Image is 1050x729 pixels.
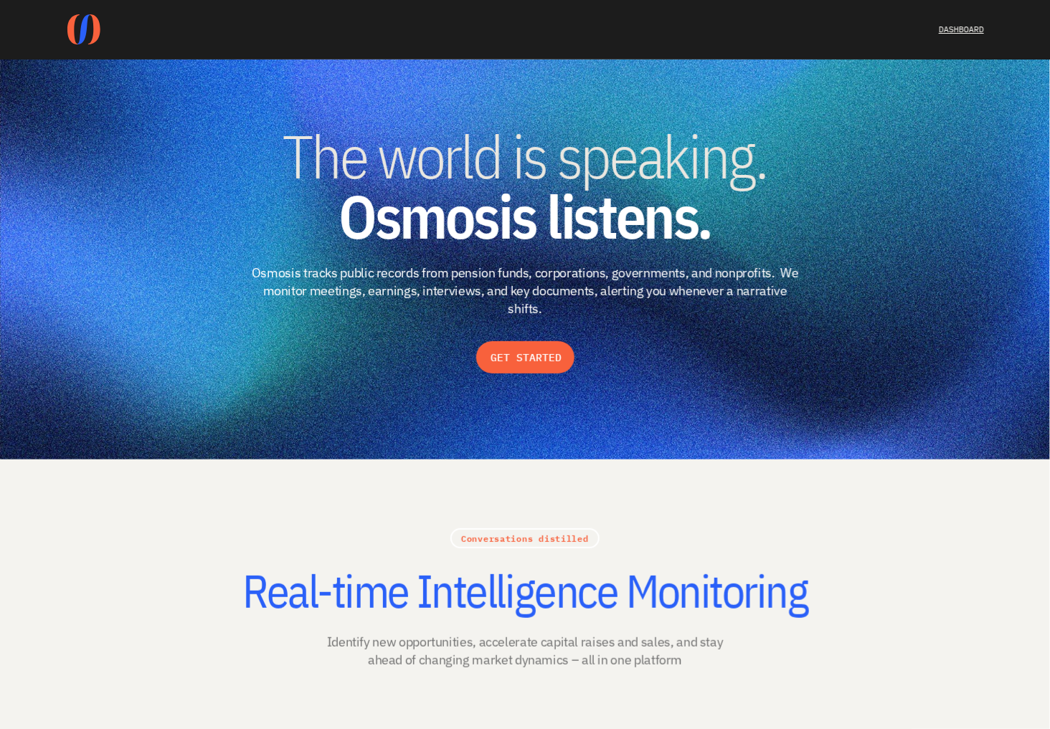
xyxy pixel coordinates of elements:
p: Identify new opportunities, accelerate capital raises and sales, and stay ahead of changing marke... [314,633,736,669]
a: Conversations distilled [461,531,589,545]
a: Conversations [571,22,643,37]
a: Organisations [425,22,493,37]
span: The world is speaking. [283,117,767,195]
a: GET STARTED [489,350,563,365]
a: Sectors [365,22,403,37]
button: GET STARTED [476,341,574,373]
p: Osmosis tracks public records from pension funds, corporations, governments, and nonprofits. We m... [250,264,800,318]
p: GET STARTED [491,350,562,365]
a: Topics [312,22,344,37]
a: People [515,22,549,37]
h2: Real-time Intelligence Monitoring [221,566,829,616]
strong: Osmosis listens. [339,177,711,255]
a: DASHBOARD [939,24,984,34]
